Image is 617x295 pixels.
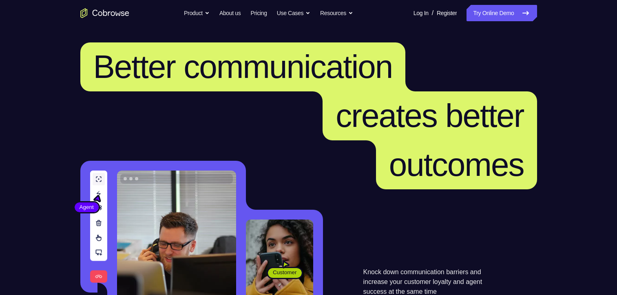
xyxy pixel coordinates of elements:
[184,5,210,21] button: Product
[336,98,524,134] span: creates better
[277,5,310,21] button: Use Cases
[414,5,429,21] a: Log In
[90,171,107,283] img: A series of tools used in co-browsing sessions
[250,5,267,21] a: Pricing
[93,49,393,85] span: Better communication
[467,5,537,21] a: Try Online Demo
[432,8,433,18] span: /
[75,203,99,211] span: Agent
[80,8,129,18] a: Go to the home page
[219,5,241,21] a: About us
[320,5,353,21] button: Resources
[268,268,302,277] span: Customer
[389,146,524,183] span: outcomes
[437,5,457,21] a: Register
